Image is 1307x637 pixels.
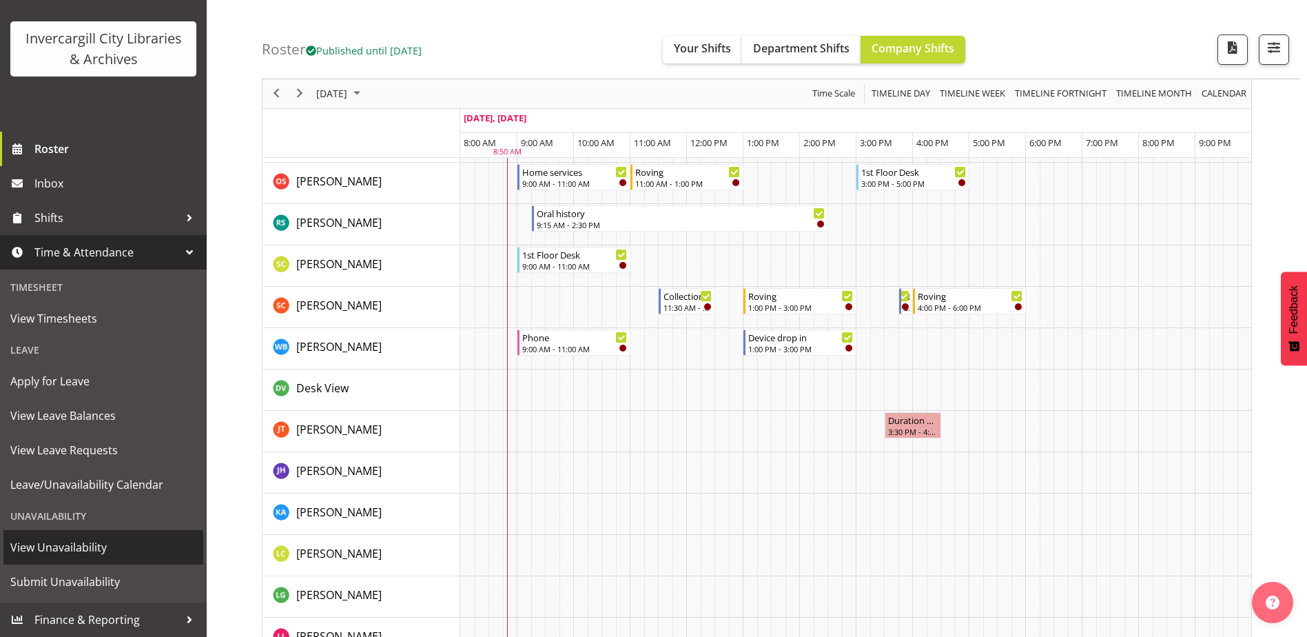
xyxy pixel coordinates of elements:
span: 3:00 PM [860,136,892,149]
span: Timeline Day [870,85,932,103]
span: 9:00 PM [1199,136,1231,149]
div: 8:50 AM [493,147,522,159]
span: View Leave Balances [10,405,196,426]
span: Company Shifts [872,41,954,56]
span: Finance & Reporting [34,609,179,630]
button: Your Shifts [663,36,742,63]
a: View Unavailability [3,530,203,565]
a: [PERSON_NAME] [296,214,382,231]
div: Willem Burger"s event - Device drop in Begin From Wednesday, October 8, 2025 at 1:00:00 PM GMT+13... [743,330,856,356]
span: View Timesheets [10,308,196,329]
button: Time Scale [810,85,858,103]
td: Glen Tomlinson resource [263,411,460,452]
a: Leave/Unavailability Calendar [3,467,203,502]
td: Jill Harpur resource [263,452,460,494]
div: 9:00 AM - 11:00 AM [522,261,627,272]
td: Linda Cooper resource [263,535,460,576]
span: [PERSON_NAME] [296,587,382,603]
td: Willem Burger resource [263,328,460,370]
span: [DATE] [315,85,349,103]
a: [PERSON_NAME] [296,421,382,438]
span: 4:00 PM [916,136,949,149]
span: 9:00 AM [521,136,553,149]
a: [PERSON_NAME] [296,463,382,479]
span: [PERSON_NAME] [296,298,382,313]
td: Serena Casey resource [263,287,460,328]
a: [PERSON_NAME] [296,297,382,314]
td: Samuel Carter resource [263,245,460,287]
span: 2:00 PM [803,136,836,149]
span: [PERSON_NAME] [296,215,382,230]
span: Department Shifts [753,41,850,56]
a: View Timesheets [3,301,203,336]
div: Olivia Stanley"s event - Home services Begin From Wednesday, October 8, 2025 at 9:00:00 AM GMT+13... [517,164,630,190]
div: 3:30 PM - 4:30 PM [888,426,938,437]
span: Inbox [34,173,200,194]
div: Invercargill City Libraries & Archives [24,28,183,70]
a: Submit Unavailability [3,565,203,599]
span: [DATE], [DATE] [464,112,526,124]
div: Leave [3,336,203,364]
button: Month [1200,85,1249,103]
span: [PERSON_NAME] [296,422,382,437]
div: Serena Casey"s event - Collections Begin From Wednesday, October 8, 2025 at 11:30:00 AM GMT+13:00... [659,288,715,314]
span: 11:00 AM [634,136,671,149]
div: October 8, 2025 [311,79,369,108]
a: View Leave Requests [3,433,203,467]
button: Fortnight [1013,85,1109,103]
span: View Leave Requests [10,440,196,461]
div: previous period [265,79,288,108]
span: Submit Unavailability [10,572,196,592]
button: Download a PDF of the roster for the current day [1217,34,1248,65]
div: Unavailability [3,502,203,530]
div: Olivia Stanley"s event - Roving Begin From Wednesday, October 8, 2025 at 11:00:00 AM GMT+13:00 En... [630,164,743,190]
a: [PERSON_NAME] [296,256,382,272]
div: Home services [522,165,627,179]
span: 7:00 PM [1086,136,1118,149]
a: [PERSON_NAME] [296,338,382,355]
div: Device drop in [748,330,853,344]
span: 10:00 AM [577,136,615,149]
span: Time Scale [811,85,856,103]
div: 11:30 AM - 12:30 PM [663,302,712,313]
span: 6:00 PM [1029,136,1062,149]
button: October 2025 [314,85,367,103]
span: Apply for Leave [10,371,196,392]
div: Serena Casey"s event - Roving Begin From Wednesday, October 8, 2025 at 1:00:00 PM GMT+13:00 Ends ... [743,288,856,314]
div: Serena Casey"s event - New book tagging Begin From Wednesday, October 8, 2025 at 3:45:00 PM GMT+1... [899,288,914,314]
a: Desk View [296,380,349,396]
div: Collections [663,289,712,303]
div: Timesheet [3,273,203,301]
a: [PERSON_NAME] [296,173,382,190]
div: 1st Floor Desk [522,247,627,261]
button: Department Shifts [742,36,861,63]
div: 4:00 PM - 6:00 PM [918,302,1022,313]
div: Willem Burger"s event - Phone Begin From Wednesday, October 8, 2025 at 9:00:00 AM GMT+13:00 Ends ... [517,330,630,356]
span: Roster [34,139,200,159]
button: Feedback - Show survey [1281,272,1307,365]
a: View Leave Balances [3,398,203,433]
button: Timeline Day [869,85,933,103]
div: 9:15 AM - 2:30 PM [537,219,825,230]
div: 1st Floor Desk [861,165,966,179]
button: Timeline Month [1114,85,1195,103]
a: [PERSON_NAME] [296,504,382,520]
button: Timeline Week [938,85,1008,103]
span: Timeline Week [938,85,1007,103]
a: [PERSON_NAME] [296,545,382,562]
span: Shifts [34,208,179,228]
div: New book tagging [904,289,910,303]
span: Feedback [1288,285,1300,334]
span: Timeline Fortnight [1013,85,1108,103]
td: Lisa Griffiths resource [263,576,460,618]
td: Desk View resource [263,370,460,411]
span: [PERSON_NAME] [296,174,382,189]
span: Time & Attendance [34,242,179,263]
div: Oral history [537,206,825,220]
img: help-xxl-2.png [1266,596,1279,609]
span: Timeline Month [1115,85,1193,103]
div: Rosie Stather"s event - Oral history Begin From Wednesday, October 8, 2025 at 9:15:00 AM GMT+13:0... [532,205,829,232]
